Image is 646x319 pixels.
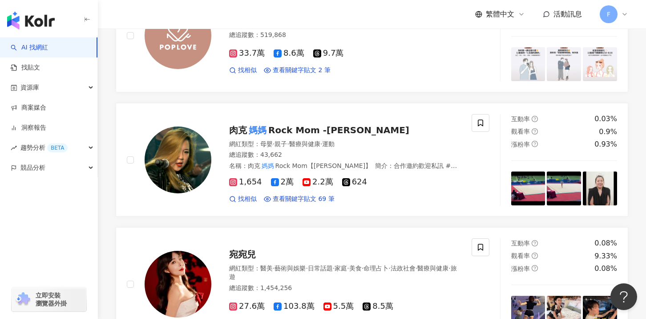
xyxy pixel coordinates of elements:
[229,140,461,149] div: 網紅類型 ：
[264,195,335,204] a: 查看關鍵字貼文 69 筆
[229,66,257,75] a: 找相似
[11,43,48,52] a: searchAI 找網紅
[264,66,331,75] a: 查看關鍵字貼文 2 筆
[229,49,265,58] span: 33.7萬
[320,140,322,147] span: ·
[20,78,39,98] span: 資源庫
[416,265,417,272] span: ·
[547,47,581,82] img: post-image
[511,47,545,82] img: post-image
[363,302,393,311] span: 8.5萬
[322,140,335,147] span: 運動
[553,10,582,18] span: 活動訊息
[362,265,363,272] span: ·
[248,162,260,169] span: 肉克
[273,265,275,272] span: ·
[229,284,461,293] div: 總追蹤數 ： 1,454,256
[145,2,211,69] img: KOL Avatar
[583,172,617,206] img: post-image
[287,140,289,147] span: ·
[229,195,257,204] a: 找相似
[229,125,247,135] span: 肉克
[388,265,390,272] span: ·
[583,47,617,82] img: post-image
[547,172,581,206] img: post-image
[594,238,617,248] div: 0.08%
[607,9,610,19] span: F
[511,141,530,148] span: 漲粉率
[610,283,637,310] iframe: Help Scout Beacon - Open
[289,140,320,147] span: 醫療與健康
[323,302,354,311] span: 5.5萬
[275,265,306,272] span: 藝術與娛樂
[532,116,538,122] span: question-circle
[342,177,367,187] span: 624
[11,63,40,72] a: 找貼文
[363,265,388,272] span: 命理占卜
[511,265,530,272] span: 漲粉率
[347,265,349,272] span: ·
[11,145,17,151] span: rise
[511,240,530,247] span: 互動率
[532,265,538,271] span: question-circle
[594,264,617,274] div: 0.08%
[229,177,262,187] span: 1,654
[7,12,55,29] img: logo
[448,265,450,272] span: ·
[532,141,538,147] span: question-circle
[20,138,68,158] span: 趨勢分析
[335,265,347,272] span: 家庭
[11,123,46,132] a: 洞察報告
[36,291,67,307] span: 立即安裝 瀏覽器外掛
[273,66,331,75] span: 查看關鍵字貼文 2 筆
[247,123,268,137] mark: 媽媽
[486,9,514,19] span: 繁體中文
[229,31,461,40] div: 總追蹤數 ： 519,868
[238,66,257,75] span: 找相似
[229,249,256,260] span: 宛宛兒
[308,265,333,272] span: 日常話題
[594,114,617,124] div: 0.03%
[333,265,335,272] span: ·
[229,151,461,159] div: 總追蹤數 ： 43,662
[273,140,275,147] span: ·
[532,240,538,246] span: question-circle
[271,177,294,187] span: 2萬
[532,253,538,259] span: question-circle
[145,127,211,193] img: KOL Avatar
[274,49,304,58] span: 8.6萬
[260,140,273,147] span: 母嬰
[594,139,617,149] div: 0.93%
[300,170,315,180] mark: 媽媽
[47,143,68,152] div: BETA
[11,103,46,112] a: 商案媒合
[303,177,333,187] span: 2.2萬
[229,162,371,169] span: 名稱 ：
[20,158,45,178] span: 競品分析
[349,265,362,272] span: 美食
[260,161,275,171] mark: 媽媽
[511,115,530,123] span: 互動率
[116,103,628,217] a: KOL Avatar肉克媽媽Rock Mom -[PERSON_NAME]網紅類型：母嬰·親子·醫療與健康·運動總追蹤數：43,662名稱：肉克媽媽Rock Mom【[PERSON_NAME]】...
[417,265,448,272] span: 醫療與健康
[229,302,265,311] span: 27.6萬
[273,195,335,204] span: 查看關鍵字貼文 69 筆
[511,252,530,259] span: 觀看率
[532,128,538,135] span: question-circle
[235,170,250,180] mark: 媽媽
[511,128,530,135] span: 觀看率
[275,162,372,169] span: Rock Mom【[PERSON_NAME]】
[268,125,409,135] span: Rock Mom -[PERSON_NAME]
[274,302,315,311] span: 103.8萬
[306,265,307,272] span: ·
[12,287,86,311] a: chrome extension立即安裝 瀏覽器外掛
[238,195,257,204] span: 找相似
[594,251,617,261] div: 9.33%
[391,265,416,272] span: 法政社會
[260,265,273,272] span: 醫美
[14,292,32,307] img: chrome extension
[599,127,617,137] div: 0.9%
[145,251,211,318] img: KOL Avatar
[313,49,344,58] span: 9.7萬
[229,264,461,282] div: 網紅類型 ：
